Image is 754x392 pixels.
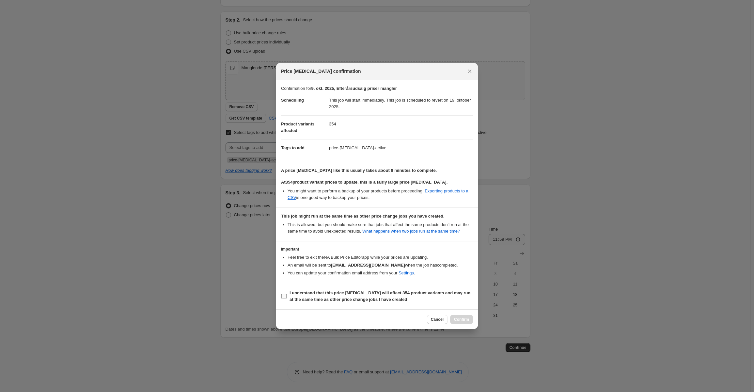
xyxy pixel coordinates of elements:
[288,270,473,276] li: You can update your confirmation email address from your .
[329,92,473,115] dd: This job will start immediately. This job is scheduled to revert on 19. oktober 2025.
[288,188,468,200] a: Exporting products to a CSV
[431,317,444,322] span: Cancel
[290,290,470,302] b: I understand that this price [MEDICAL_DATA] will affect 354 product variants and may run at the s...
[281,168,437,173] b: A price [MEDICAL_DATA] like this usually takes about 8 minutes to complete.
[281,122,315,133] span: Product variants affected
[281,145,305,150] span: Tags to add
[281,85,473,92] p: Confirmation for
[281,247,473,252] h3: Important
[331,263,405,268] b: [EMAIL_ADDRESS][DOMAIN_NAME]
[288,254,473,261] li: Feel free to exit the NA Bulk Price Editor app while your prices are updating.
[281,68,361,74] span: Price [MEDICAL_DATA] confirmation
[465,67,474,76] button: Close
[281,98,304,103] span: Scheduling
[399,270,414,275] a: Settings
[281,214,445,219] b: This job might run at the same time as other price change jobs you have created.
[288,188,473,201] li: You might want to perform a backup of your products before proceeding. is one good way to backup ...
[329,139,473,156] dd: price-[MEDICAL_DATA]-active
[288,221,473,235] li: This is allowed, but you should make sure that jobs that affect the same products don ' t run at ...
[427,315,448,324] button: Cancel
[281,180,448,185] b: At 354 product variant prices to update, this is a fairly large price [MEDICAL_DATA].
[362,229,460,234] a: What happens when two jobs run at the same time?
[288,262,473,269] li: An email will be sent to when the job has completed .
[311,86,397,91] b: 9. okt. 2025, Efterårsudsalg priser mangler
[329,115,473,133] dd: 354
